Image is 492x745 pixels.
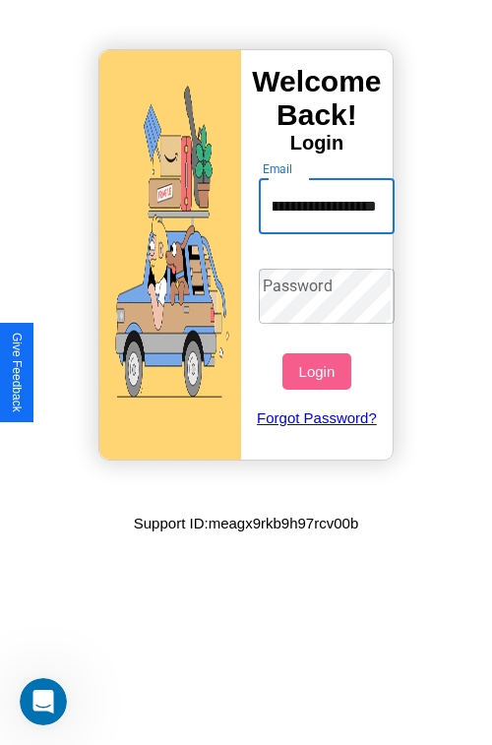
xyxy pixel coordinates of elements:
label: Email [263,160,293,177]
button: Login [282,353,350,390]
h4: Login [241,132,393,155]
p: Support ID: meagx9rkb9h97rcv00b [134,510,358,536]
iframe: Intercom live chat [20,678,67,725]
div: Give Feedback [10,333,24,412]
a: Forgot Password? [249,390,386,446]
h3: Welcome Back! [241,65,393,132]
img: gif [99,50,241,460]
